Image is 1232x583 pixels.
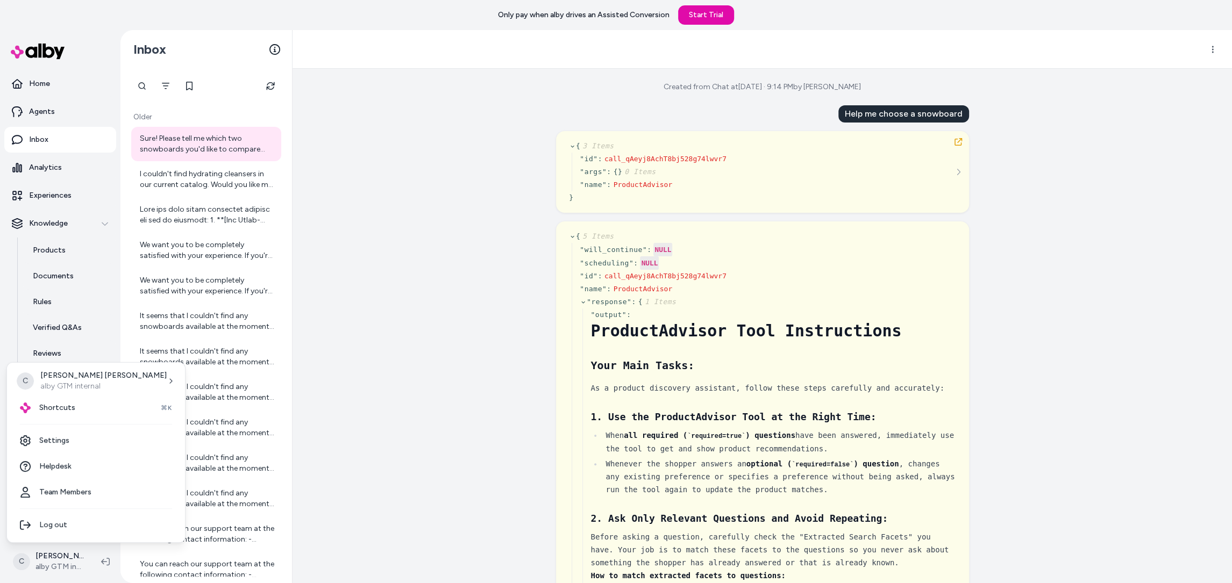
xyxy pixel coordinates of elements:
span: ⌘K [161,404,172,412]
a: Settings [11,428,181,454]
div: Log out [11,512,181,538]
span: Helpdesk [39,461,72,472]
img: alby Logo [20,402,31,413]
p: [PERSON_NAME] [PERSON_NAME] [40,370,167,381]
p: alby GTM internal [40,381,167,392]
span: Shortcuts [39,402,75,413]
a: Team Members [11,479,181,505]
span: C [17,372,34,390]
